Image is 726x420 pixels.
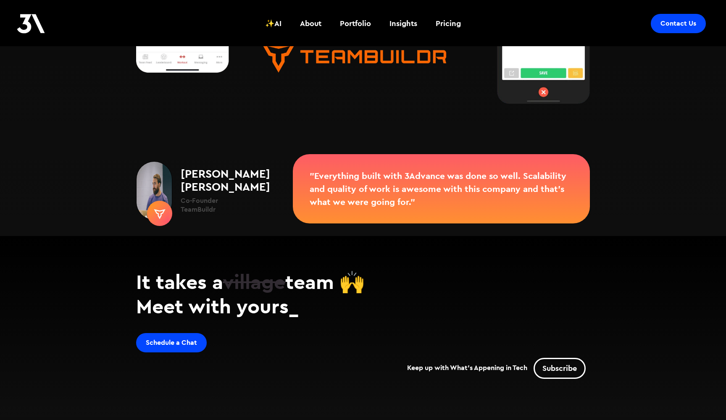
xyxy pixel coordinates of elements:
a: Portfolio [335,8,376,39]
a: Contact Us [651,14,706,33]
strong: [PERSON_NAME] [PERSON_NAME] [181,166,270,194]
div: Portfolio [340,18,371,29]
div: Pricing [436,18,461,29]
a: Pricing [431,8,466,39]
div: Contact Us [660,19,696,28]
a: Subscribe [534,358,586,379]
div: Keep up with What's Appening in Tech [407,358,590,379]
div: Schedule a Chat [146,339,197,347]
strong: TeamBuildr [181,205,216,214]
a: Insights [384,8,422,39]
a: ✨AI [260,8,287,39]
div: ✨AI [265,18,281,29]
div: Insights [389,18,417,29]
div: About [300,18,321,29]
span: village [223,269,285,294]
h2: Meet with yours_ [136,294,590,318]
a: Schedule a Chat [136,333,207,352]
a: About [295,8,326,39]
strong: "Everything built with 3Advance was done so well. Scalability and quality of work is awesome with... [310,170,566,207]
strong: Co-Founder [181,196,218,205]
h2: It takes a team 🙌 [136,270,590,294]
